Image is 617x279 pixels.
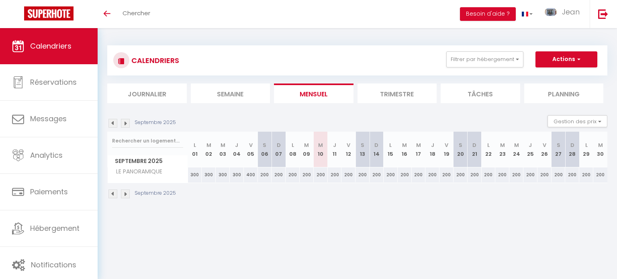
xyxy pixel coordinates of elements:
div: 200 [328,167,342,182]
th: 15 [384,132,398,167]
th: 08 [286,132,300,167]
abbr: M [221,141,225,149]
span: Analytics [30,150,63,160]
span: Hébergement [30,223,80,233]
abbr: L [389,141,392,149]
div: 400 [244,167,258,182]
th: 04 [230,132,244,167]
th: 29 [579,132,593,167]
abbr: D [277,141,281,149]
li: Tâches [441,83,520,103]
abbr: S [557,141,560,149]
div: 200 [425,167,439,182]
th: 23 [495,132,509,167]
span: Jean [562,7,580,17]
th: 26 [537,132,552,167]
p: Septembre 2025 [135,189,176,197]
abbr: L [487,141,490,149]
abbr: V [249,141,253,149]
abbr: J [235,141,238,149]
button: Filtrer par hébergement [446,51,523,67]
span: Messages [30,114,67,124]
th: 06 [258,132,272,167]
abbr: M [514,141,519,149]
abbr: D [570,141,574,149]
th: 03 [216,132,230,167]
h3: CALENDRIERS [129,51,179,69]
input: Rechercher un logement... [112,134,183,148]
div: 200 [537,167,552,182]
th: 05 [244,132,258,167]
div: 200 [258,167,272,182]
li: Mensuel [274,83,353,103]
div: 200 [384,167,398,182]
abbr: L [585,141,588,149]
div: 200 [552,167,566,182]
abbr: D [374,141,378,149]
th: 02 [202,132,216,167]
div: 200 [355,167,370,182]
th: 20 [454,132,468,167]
th: 11 [328,132,342,167]
div: 200 [412,167,426,182]
div: 200 [300,167,314,182]
th: 07 [272,132,286,167]
span: Septembre 2025 [108,155,188,167]
th: 09 [300,132,314,167]
th: 30 [593,132,607,167]
th: 12 [341,132,355,167]
th: 17 [412,132,426,167]
div: 200 [272,167,286,182]
div: 200 [468,167,482,182]
div: 300 [188,167,202,182]
li: Semaine [191,83,270,103]
abbr: M [304,141,309,149]
abbr: J [333,141,336,149]
div: 200 [523,167,537,182]
abbr: D [472,141,476,149]
div: 200 [370,167,384,182]
span: Notifications [31,260,76,270]
abbr: J [529,141,532,149]
th: 01 [188,132,202,167]
th: 24 [509,132,523,167]
span: Chercher [123,9,150,17]
th: 25 [523,132,537,167]
button: Actions [535,51,597,67]
abbr: M [206,141,211,149]
abbr: V [347,141,350,149]
th: 10 [314,132,328,167]
abbr: V [543,141,546,149]
th: 22 [482,132,496,167]
div: 200 [579,167,593,182]
li: Journalier [107,83,187,103]
abbr: M [500,141,505,149]
span: Calendriers [30,41,72,51]
li: Trimestre [358,83,437,103]
div: 200 [314,167,328,182]
abbr: L [194,141,196,149]
div: 300 [202,167,216,182]
img: ... [545,8,557,16]
div: 200 [341,167,355,182]
abbr: S [459,141,462,149]
div: 200 [454,167,468,182]
button: Gestion des prix [548,115,607,127]
th: 13 [355,132,370,167]
span: Réservations [30,77,77,87]
img: Super Booking [24,6,74,20]
p: Septembre 2025 [135,119,176,126]
th: 27 [552,132,566,167]
div: 200 [482,167,496,182]
abbr: L [292,141,294,149]
abbr: M [318,141,323,149]
abbr: M [416,141,421,149]
abbr: S [361,141,364,149]
abbr: V [445,141,448,149]
span: Paiements [30,187,68,197]
th: 16 [398,132,412,167]
div: 200 [509,167,523,182]
abbr: M [598,141,603,149]
abbr: J [431,141,434,149]
th: 14 [370,132,384,167]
